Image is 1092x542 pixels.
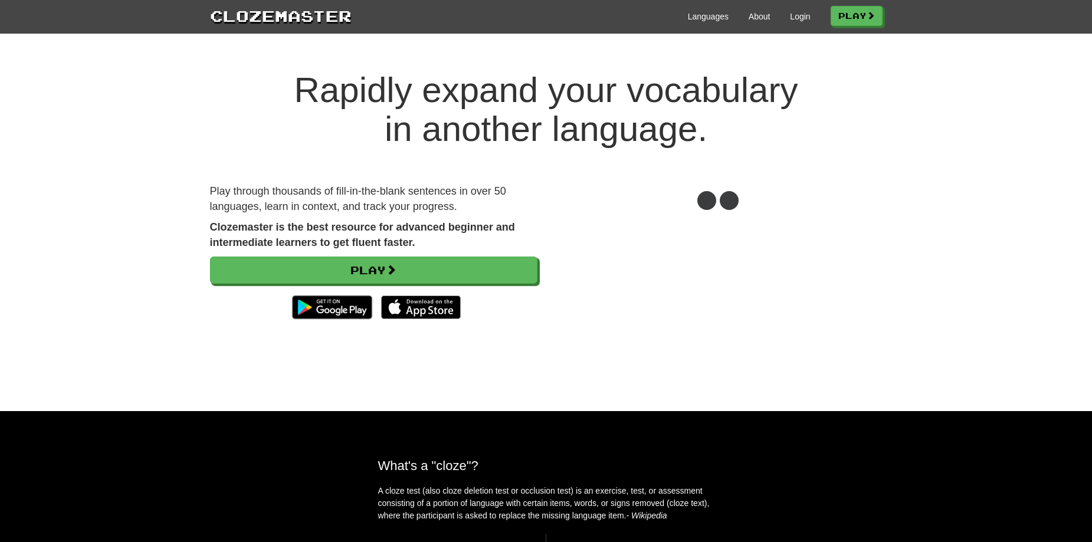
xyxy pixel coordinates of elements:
[210,221,515,248] strong: Clozemaster is the best resource for advanced beginner and intermediate learners to get fluent fa...
[378,485,714,522] p: A cloze test (also cloze deletion test or occlusion test) is an exercise, test, or assessment con...
[378,458,714,473] h2: What's a "cloze"?
[210,257,537,284] a: Play
[688,11,729,22] a: Languages
[210,5,352,27] a: Clozemaster
[627,511,667,520] em: - Wikipedia
[790,11,810,22] a: Login
[381,295,461,319] img: Download_on_the_App_Store_Badge_US-UK_135x40-25178aeef6eb6b83b96f5f2d004eda3bffbb37122de64afbaef7...
[749,11,770,22] a: About
[286,290,378,325] img: Get it on Google Play
[831,6,883,26] a: Play
[210,184,537,214] p: Play through thousands of fill-in-the-blank sentences in over 50 languages, learn in context, and...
